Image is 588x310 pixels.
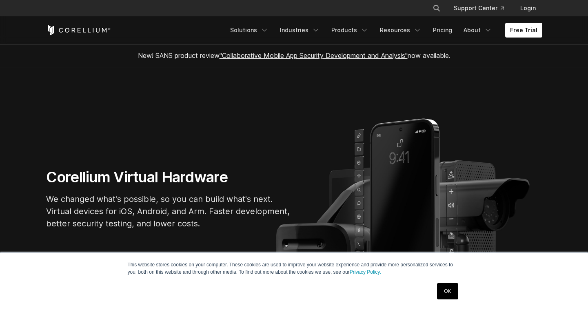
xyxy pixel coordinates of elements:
a: OK [437,283,458,299]
span: New! SANS product review now available. [138,51,450,60]
button: Search [429,1,444,15]
a: Resources [375,23,426,38]
div: Navigation Menu [225,23,542,38]
a: Industries [275,23,325,38]
p: This website stores cookies on your computer. These cookies are used to improve your website expe... [128,261,461,276]
a: "Collaborative Mobile App Security Development and Analysis" [220,51,408,60]
a: Solutions [225,23,273,38]
a: Pricing [428,23,457,38]
a: Products [326,23,373,38]
a: Privacy Policy. [350,269,381,275]
p: We changed what's possible, so you can build what's next. Virtual devices for iOS, Android, and A... [46,193,291,230]
a: About [459,23,497,38]
div: Navigation Menu [423,1,542,15]
h1: Corellium Virtual Hardware [46,168,291,186]
a: Login [514,1,542,15]
a: Free Trial [505,23,542,38]
a: Support Center [447,1,510,15]
a: Corellium Home [46,25,111,35]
